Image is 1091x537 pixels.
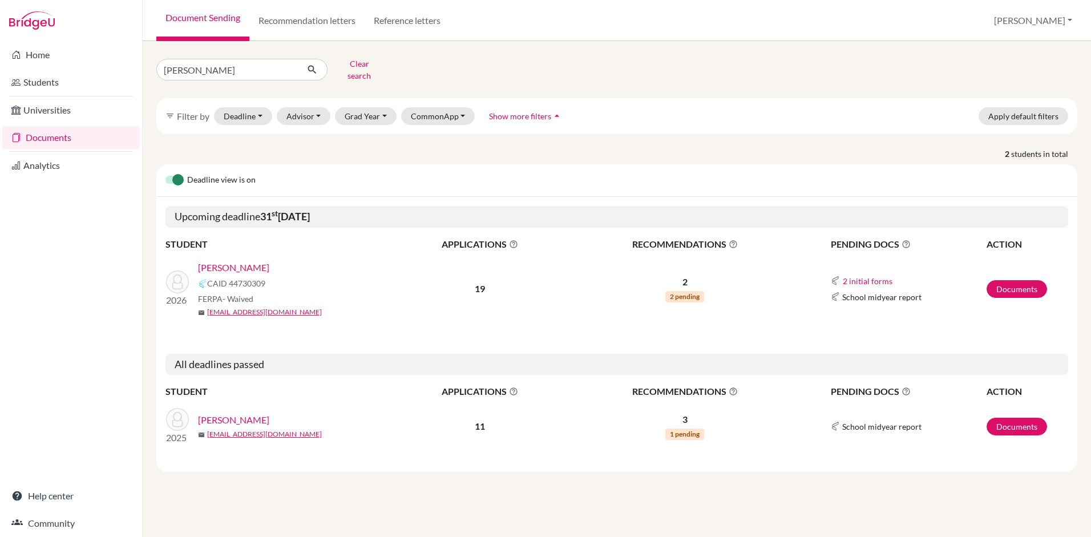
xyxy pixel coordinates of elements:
img: Bridge-U [9,11,55,30]
button: Advisor [277,107,331,125]
span: PENDING DOCS [831,385,985,398]
img: Kim, Hyunmin [166,270,189,293]
span: FERPA [198,293,253,305]
span: CAID 44730309 [207,277,265,289]
a: [PERSON_NAME] [198,261,269,274]
th: STUDENT [165,384,394,399]
a: Analytics [2,154,140,177]
a: Documents [2,126,140,149]
b: 11 [475,421,485,431]
button: Deadline [214,107,272,125]
span: Deadline view is on [187,173,256,187]
button: Apply default filters [979,107,1068,125]
button: [PERSON_NAME] [989,10,1077,31]
th: STUDENT [165,237,394,252]
h5: Upcoming deadline [165,206,1068,228]
a: [EMAIL_ADDRESS][DOMAIN_NAME] [207,429,322,439]
span: PENDING DOCS [831,237,985,251]
span: 2 pending [665,291,704,302]
a: Students [2,71,140,94]
i: arrow_drop_up [551,110,563,122]
span: RECOMMENDATIONS [567,385,803,398]
img: Common App logo [831,276,840,285]
a: Help center [2,484,140,507]
p: 2025 [166,431,189,445]
span: students in total [1011,148,1077,160]
a: [PERSON_NAME] [198,413,269,427]
b: 19 [475,283,485,294]
button: CommonApp [401,107,475,125]
span: mail [198,431,205,438]
span: Show more filters [489,111,551,121]
a: Community [2,512,140,535]
img: Common App logo [831,422,840,431]
span: - Waived [223,294,253,304]
a: Universities [2,99,140,122]
span: APPLICATIONS [394,237,565,251]
img: Common App logo [198,279,207,288]
img: Common App logo [831,292,840,301]
a: Documents [987,418,1047,435]
button: Clear search [328,55,391,84]
span: School midyear report [842,291,922,303]
th: ACTION [986,384,1068,399]
b: 31 [DATE] [260,210,310,223]
button: 2 initial forms [842,274,893,288]
p: 3 [567,413,803,426]
span: School midyear report [842,421,922,433]
span: APPLICATIONS [394,385,565,398]
input: Find student by name... [156,59,298,80]
button: Grad Year [335,107,397,125]
p: 2026 [166,293,189,307]
a: [EMAIL_ADDRESS][DOMAIN_NAME] [207,307,322,317]
span: RECOMMENDATIONS [567,237,803,251]
span: Filter by [177,111,209,122]
strong: 2 [1005,148,1011,160]
button: Show more filtersarrow_drop_up [479,107,572,125]
a: Documents [987,280,1047,298]
span: mail [198,309,205,316]
img: Kim, Andrew [166,408,189,431]
h5: All deadlines passed [165,354,1068,376]
span: 1 pending [665,429,704,440]
p: 2 [567,275,803,289]
i: filter_list [165,111,175,120]
th: ACTION [986,237,1068,252]
sup: st [272,209,278,218]
a: Home [2,43,140,66]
